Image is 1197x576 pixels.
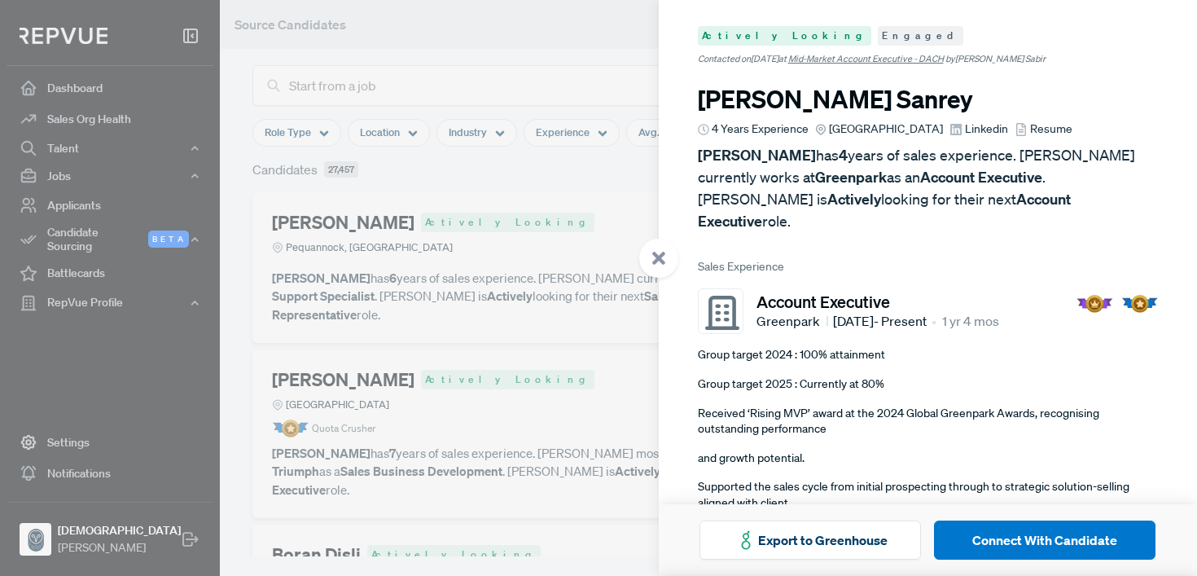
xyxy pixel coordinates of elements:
[827,190,881,209] strong: Actively
[965,121,1008,138] span: Linkedin
[839,146,848,165] strong: 4
[920,168,1042,187] strong: Account Executive
[934,521,1155,560] button: Connect With Candidate
[1121,295,1158,313] img: Quota Badge
[698,347,1159,363] p: Group target 2024 : 100% attainment
[1015,121,1072,138] a: Resume
[698,52,1046,65] span: Contacted on [DATE] at by [PERSON_NAME] Sabir
[932,311,936,331] article: •
[698,26,871,46] span: Actively Looking
[698,406,1159,437] p: Received ‘Rising MVP’ award at the 2024 Global Greenpark Awards, recognising outstanding performance
[788,52,944,65] span: Mid-Market Account Executive - DACH
[698,258,1159,275] span: Sales Experience
[829,121,943,138] span: [GEOGRAPHIC_DATA]
[833,311,927,331] span: [DATE] - Present
[699,521,921,560] button: Export to Greenhouse
[756,311,828,331] span: Greenpark
[698,144,1159,232] p: has years of sales experience. [PERSON_NAME] currently works at as an . [PERSON_NAME] is looking ...
[815,168,887,187] strong: Greenpark
[942,311,999,331] span: 1 yr 4 mos
[698,451,1159,467] p: and growth potential.
[878,26,963,46] span: Engaged
[1030,121,1072,138] span: Resume
[1076,295,1113,313] img: President Badge
[698,376,1159,393] p: Group target 2025 : Currently at 80%
[756,292,999,311] h5: Account Executive
[949,121,1008,138] a: Linkedin
[698,85,1159,114] h3: [PERSON_NAME] Sanrey
[698,146,816,165] strong: [PERSON_NAME]
[712,121,809,138] span: 4 Years Experience
[698,479,1159,511] p: Supported the sales cycle from initial prospecting through to strategic solution-selling aligned ...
